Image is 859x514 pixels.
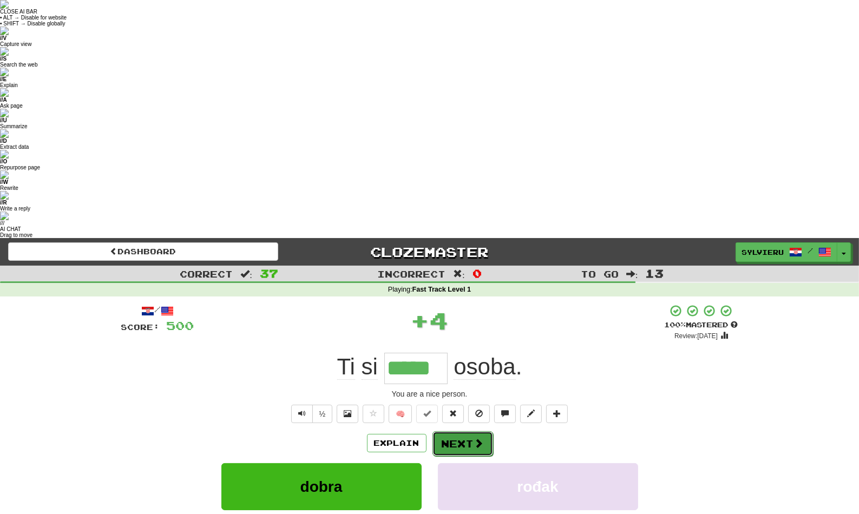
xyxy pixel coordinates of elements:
span: 37 [260,267,278,280]
div: You are a nice person. [121,388,738,399]
span: To go [581,268,619,279]
span: dobra [300,478,343,495]
a: Clozemaster [294,242,565,261]
span: : [626,269,638,279]
span: Score: [121,322,160,332]
button: Reset to 0% Mastered (alt+r) [442,405,464,423]
button: rođak [438,463,638,510]
span: . [448,354,522,380]
span: 13 [646,267,664,280]
span: sylvieru [742,247,784,257]
button: ½ [312,405,333,423]
span: 100 % [665,320,686,329]
span: osoba [454,354,515,380]
div: Text-to-speech controls [289,405,333,423]
span: Correct [180,268,233,279]
span: / [808,247,813,254]
span: si [362,354,378,380]
span: : [453,269,465,279]
span: + [410,304,429,337]
button: Discuss sentence (alt+u) [494,405,516,423]
span: : [240,269,252,279]
button: Explain [367,434,427,452]
strong: Fast Track Level 1 [412,286,471,293]
span: 0 [473,267,482,280]
button: Edit sentence (alt+d) [520,405,542,423]
button: Show image (alt+x) [337,405,358,423]
button: dobra [221,463,422,510]
button: Next [432,431,493,456]
button: Set this sentence to 100% Mastered (alt+m) [416,405,438,423]
span: Incorrect [377,268,445,279]
span: 500 [167,319,194,332]
button: 🧠 [389,405,412,423]
a: Dashboard [8,242,278,261]
button: Ignore sentence (alt+i) [468,405,490,423]
span: Ti [337,354,355,380]
button: Play sentence audio (ctl+space) [291,405,313,423]
small: Review: [DATE] [674,332,718,340]
a: sylvieru / [736,242,837,262]
div: Mastered [665,320,738,330]
span: rođak [517,478,558,495]
div: / [121,304,194,318]
button: Add to collection (alt+a) [546,405,568,423]
span: 4 [429,307,448,334]
button: Favorite sentence (alt+f) [363,405,384,423]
